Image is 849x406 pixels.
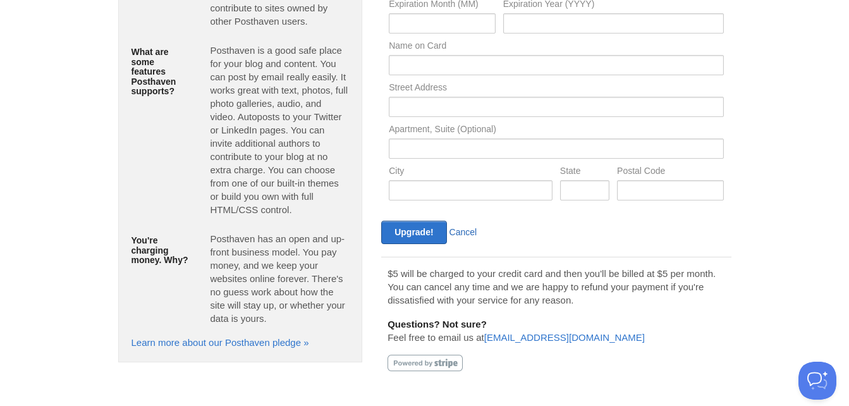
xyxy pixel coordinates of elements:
[389,125,723,137] label: Apartment, Suite (Optional)
[131,337,309,348] a: Learn more about our Posthaven pledge »
[484,332,645,343] a: [EMAIL_ADDRESS][DOMAIN_NAME]
[798,362,836,400] iframe: Help Scout Beacon - Open
[560,166,609,178] label: State
[388,319,487,329] b: Questions? Not sure?
[617,166,723,178] label: Postal Code
[389,41,723,53] label: Name on Card
[131,236,192,265] h5: You're charging money. Why?
[388,317,724,344] p: Feel free to email us at
[210,232,349,325] p: Posthaven has an open and up-front business model. You pay money, and we keep your websites onlin...
[210,44,349,216] p: Posthaven is a good safe place for your blog and content. You can post by email really easily. It...
[449,227,477,237] a: Cancel
[388,267,724,307] p: $5 will be charged to your credit card and then you'll be billed at $5 per month. You can cancel ...
[381,221,446,244] input: Upgrade!
[389,83,723,95] label: Street Address
[131,47,192,96] h5: What are some features Posthaven supports?
[389,166,553,178] label: City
